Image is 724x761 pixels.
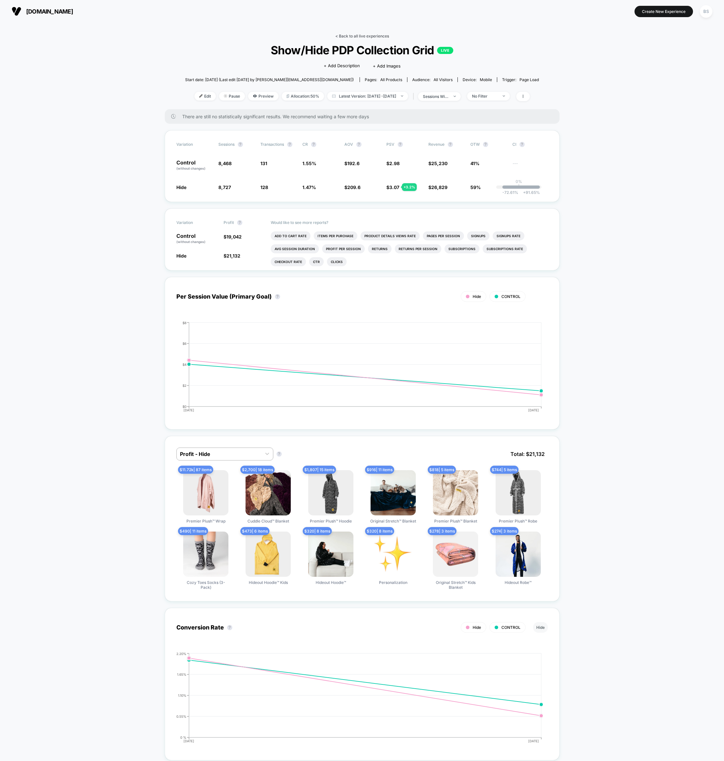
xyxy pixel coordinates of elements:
li: Pages Per Session [423,231,464,240]
span: 21,132 [226,253,240,259]
img: Original Stretch™ Blanket [371,470,416,515]
span: 3.07 [389,185,399,190]
span: 8,727 [218,185,231,190]
span: AOV [344,142,353,147]
span: Personalization [379,580,407,585]
div: + 3.2 % [402,183,417,191]
button: BS [698,5,714,18]
img: edit [199,94,203,98]
span: 8,468 [218,161,232,166]
span: $ [428,161,447,166]
tspan: $2 [183,383,186,387]
span: $ 274 | 3 items [490,527,519,535]
span: Allocation: 50% [282,92,324,100]
img: end [454,96,456,97]
span: Hideout Hoodie™ [316,580,346,585]
button: ? [356,142,362,147]
span: OTW [470,142,506,147]
img: Hideout Hoodie™ [308,532,353,577]
img: Premier Plush™ Hoodie [308,470,353,515]
span: Cuddle Cloud™ Blanket [247,519,289,523]
span: Preview [248,92,278,100]
button: Hide [533,622,548,633]
span: $ [224,253,240,259]
img: end [401,95,403,97]
span: There are still no statistically significant results. We recommend waiting a few more days [182,114,547,119]
tspan: $6 [183,341,186,345]
span: Premier Plush™ Blanket [434,519,477,523]
span: Original Stretch™ Blanket [370,519,416,523]
tspan: [DATE] [528,739,539,743]
span: $ [344,161,360,166]
img: Original Stretch™ Kids Blanket [433,532,478,577]
span: (without changes) [176,240,205,244]
button: ? [238,142,243,147]
p: LIVE [437,47,453,54]
span: + Add Description [324,63,360,69]
img: Premier Plush™ Robe [496,470,541,515]
span: 19,042 [226,234,242,239]
span: $ [428,185,447,190]
span: 59% [470,185,481,190]
span: $ [344,185,361,190]
span: CI [512,142,548,147]
button: ? [519,142,525,147]
span: | [411,92,418,101]
span: CONTROL [501,294,520,299]
tspan: $4 [183,362,186,366]
span: 192.6 [347,161,360,166]
li: Clicks [327,257,347,266]
span: Profit [224,220,234,225]
span: 26,829 [431,185,447,190]
li: Items Per Purchase [314,231,357,240]
p: 0% [516,179,522,184]
span: 1.47 % [302,185,316,190]
span: + [523,190,526,195]
span: $ 320 | 8 items [365,527,394,535]
span: $ [386,185,399,190]
span: 1.55 % [302,161,316,166]
span: -72.61 % [502,190,518,195]
img: Hideout Hoodie™ Kids [246,532,291,577]
button: ? [237,220,242,225]
img: end [224,94,227,98]
span: CONTROL [501,625,520,630]
button: ? [311,142,316,147]
span: Total: $ 21,132 [507,448,548,460]
span: $ 11.72k | 87 items [178,466,213,474]
span: Hide [473,294,481,299]
span: Hide [176,185,186,190]
span: Variation [176,220,212,225]
span: 91.65 % [520,190,540,195]
li: Add To Cart Rate [271,231,310,240]
li: Subscriptions [445,244,479,253]
button: ? [287,142,292,147]
tspan: 2.20% [176,651,186,655]
img: Premier Plush™ Blanket [433,470,478,515]
tspan: 1.10% [178,693,186,697]
span: Premier Plush™ Robe [499,519,537,523]
li: Returns [368,244,392,253]
span: $ 278 | 3 items [428,527,456,535]
span: Edit [194,92,216,100]
span: Pause [219,92,245,100]
li: Checkout Rate [271,257,306,266]
span: all products [380,77,402,82]
span: $ 744 | 5 items [490,466,519,474]
li: Signups [467,231,489,240]
span: Sessions [218,142,235,147]
div: CONVERSION_RATE [170,652,541,749]
span: mobile [480,77,492,82]
span: Page Load [519,77,539,82]
li: Ctr [309,257,324,266]
button: [DOMAIN_NAME] [10,6,75,16]
button: ? [398,142,403,147]
div: Trigger: [502,77,539,82]
span: Hide [176,253,186,259]
span: 2.98 [389,161,400,166]
li: Profit Per Session [322,244,365,253]
span: --- [512,162,548,171]
div: BS [700,5,712,18]
span: 128 [260,185,268,190]
tspan: $8 [183,321,186,324]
